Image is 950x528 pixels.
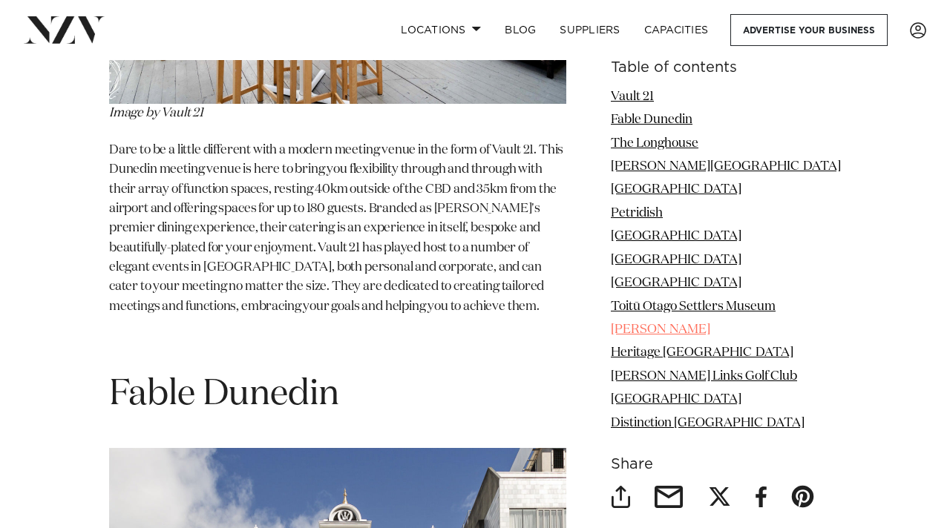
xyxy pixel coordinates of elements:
span: Fable Dunedin [109,377,339,412]
a: Locations [389,14,493,46]
a: Petridish [611,207,663,220]
a: Vault 21 [611,90,654,103]
a: Capacities [632,14,721,46]
span: Dare to be a little different with a modern meeting venue in the form of Vault 21. This Dunedin m... [109,144,563,313]
a: [GEOGRAPHIC_DATA] [611,184,741,197]
h6: Share [611,458,841,473]
a: The Longhouse [611,137,698,150]
a: [PERSON_NAME] [611,323,710,336]
a: SUPPLIERS [548,14,632,46]
a: [PERSON_NAME][GEOGRAPHIC_DATA] [611,160,841,173]
a: Fable Dunedin [611,113,692,126]
h6: Table of contents [611,60,841,76]
a: [GEOGRAPHIC_DATA] [611,231,741,243]
a: Toitū Otago Settlers Museum [611,300,776,313]
a: Advertise your business [730,14,888,46]
a: [GEOGRAPHIC_DATA] [611,254,741,266]
a: [GEOGRAPHIC_DATA] [611,277,741,290]
a: BLOG [493,14,548,46]
a: Distinction [GEOGRAPHIC_DATA] [611,417,805,429]
a: [GEOGRAPHIC_DATA] [611,394,741,406]
a: Heritage [GEOGRAPHIC_DATA] [611,347,793,360]
img: nzv-logo.png [24,16,105,43]
span: Image by Vault 21 [109,107,203,119]
a: [PERSON_NAME] Links Golf Club [611,370,797,383]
